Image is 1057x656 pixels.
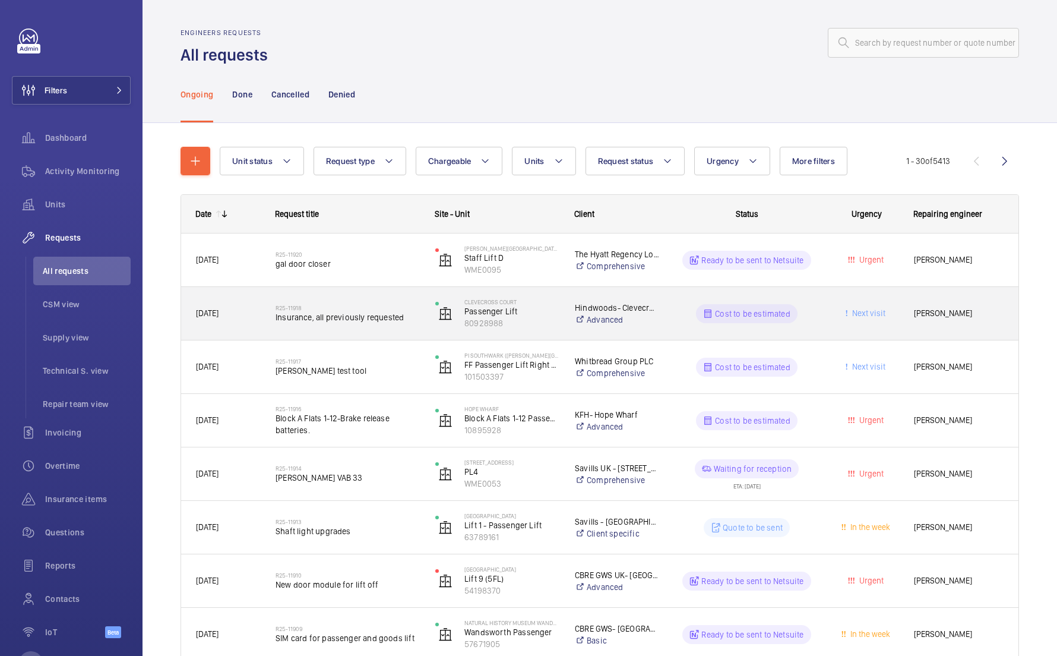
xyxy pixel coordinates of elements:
span: [DATE] [196,522,219,532]
span: Request type [326,156,375,166]
img: elevator.svg [438,521,452,535]
span: of [925,156,933,166]
button: Urgency [694,147,770,175]
a: Comprehensive [575,260,659,272]
h2: Engineers requests [181,29,275,37]
span: Request status [598,156,654,166]
span: Invoicing [45,427,131,439]
p: Hope Wharf [464,405,559,412]
p: WME0095 [464,264,559,276]
span: Urgent [857,469,884,478]
span: New door module for lift off [276,579,420,591]
a: Comprehensive [575,367,659,379]
span: Shaft light upgrades [276,525,420,537]
span: gal door closer [276,258,420,270]
p: Ready to be sent to Netsuite [701,575,803,587]
p: 54198370 [464,585,559,597]
span: [DATE] [196,576,219,585]
button: Unit status [220,147,304,175]
span: [DATE] [196,362,219,371]
span: [PERSON_NAME] [914,360,1004,374]
p: FF Passenger Lift Right Hand Fire Fighting [464,359,559,371]
div: ETA: [DATE] [733,478,761,489]
p: Cost to be estimated [715,308,790,320]
a: Advanced [575,581,659,593]
span: Urgent [857,576,884,585]
span: Contacts [45,593,131,605]
img: elevator.svg [438,627,452,642]
h2: R25-11914 [276,465,420,472]
span: Overtime [45,460,131,472]
span: Repairing engineer [913,209,982,219]
span: [PERSON_NAME] [914,627,1004,641]
p: Whitbread Group PLC [575,355,659,367]
p: 63789161 [464,531,559,543]
a: Advanced [575,314,659,326]
p: 57671905 [464,638,559,650]
a: Basic [575,635,659,646]
span: [PERSON_NAME] [914,467,1004,481]
span: [PERSON_NAME] test tool [276,365,420,377]
h2: R25-11918 [276,304,420,311]
p: Waiting for reception [714,463,792,475]
p: PL4 [464,466,559,478]
p: The Hyatt Regency London - [GEOGRAPHIC_DATA][PERSON_NAME] [575,248,659,260]
span: Beta [105,626,121,638]
button: Units [512,147,575,175]
span: Urgent [857,415,884,425]
div: Press SPACE to select this row. [181,394,1018,447]
span: [DATE] [196,308,219,318]
div: Press SPACE to select this row. [181,447,1018,501]
span: Insurance, all previously requested [276,311,420,323]
span: Site - Unit [435,209,470,219]
span: Request title [275,209,319,219]
p: Cost to be estimated [715,361,790,373]
span: Repair team view [43,398,131,410]
span: Reports [45,560,131,572]
span: Units [45,198,131,210]
span: Insurance items [45,493,131,505]
p: Ready to be sent to Netsuite [701,254,803,266]
span: [PERSON_NAME] [914,414,1004,427]
button: Request status [586,147,685,175]
p: Savills UK - [STREET_ADDRESS] [575,462,659,474]
p: Ongoing [181,89,213,100]
h2: R25-11913 [276,518,420,525]
span: [PERSON_NAME] [914,253,1004,267]
p: WME0053 [464,478,559,490]
span: [PERSON_NAME] [914,574,1004,588]
span: IoT [45,626,105,638]
span: In the week [848,629,890,639]
p: Quote to be sent [723,522,783,534]
span: Urgent [857,255,884,264]
span: Questions [45,526,131,538]
p: Staff Lift D [464,252,559,264]
img: elevator.svg [438,360,452,374]
p: Wandsworth Passenger [464,626,559,638]
span: [PERSON_NAME] [914,307,1004,320]
button: Filters [12,76,131,105]
span: [DATE] [196,255,219,264]
span: Client [574,209,594,219]
h2: R25-11910 [276,572,420,579]
img: elevator.svg [438,253,452,267]
span: [DATE] [196,415,219,425]
p: Lift 9 (5FL) [464,573,559,585]
a: Advanced [575,421,659,433]
span: Status [736,209,758,219]
p: Block A Flats 1-12 Passenger Lift (6FLR) [464,412,559,424]
p: 80928988 [464,317,559,329]
span: Urgency [852,209,882,219]
img: elevator.svg [438,467,452,481]
h2: R25-11909 [276,625,420,632]
p: Natural History Museum Wandsworth Storage Facility [464,619,559,626]
h2: R25-11916 [276,405,420,412]
p: Denied [328,89,355,100]
div: Press SPACE to select this row. [181,340,1018,394]
span: [DATE] [196,629,219,639]
p: Clevecross Court [464,298,559,305]
span: Chargeable [428,156,471,166]
span: Activity Monitoring [45,165,131,177]
span: 1 - 30 5413 [906,157,950,165]
span: [PERSON_NAME] [914,521,1004,534]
